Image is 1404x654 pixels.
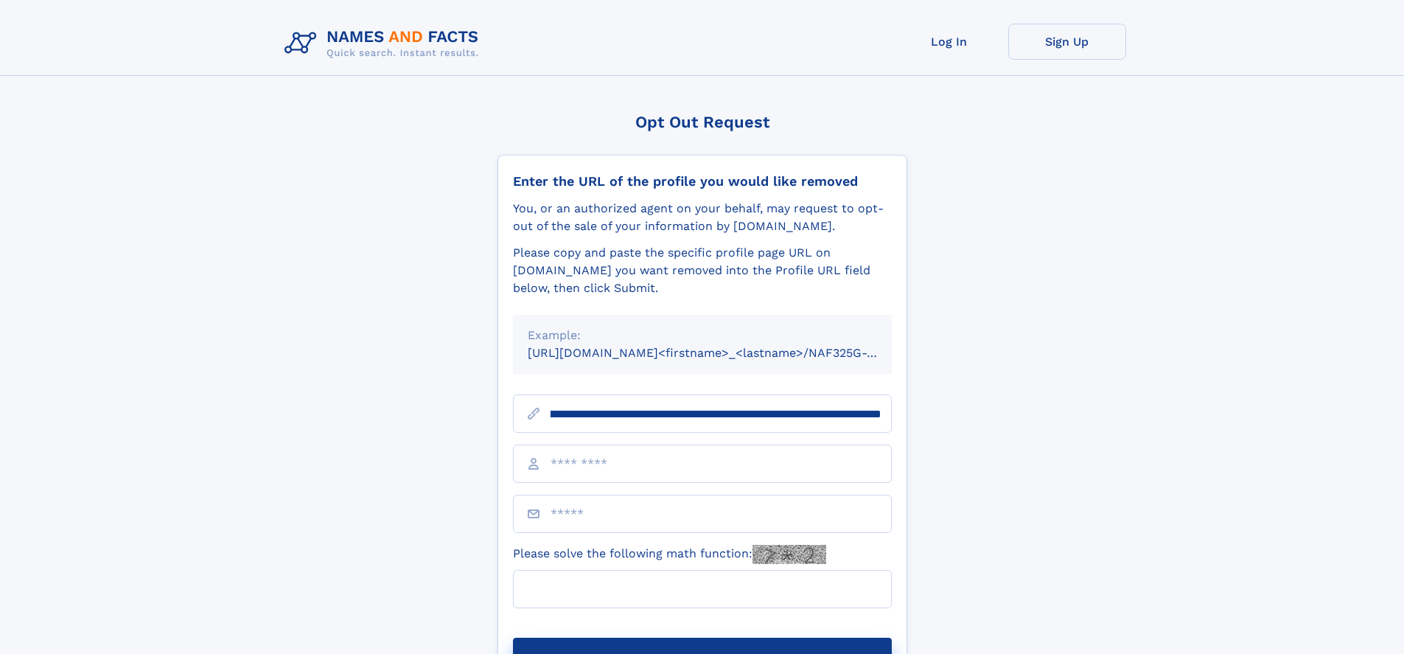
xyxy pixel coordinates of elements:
[1008,24,1126,60] a: Sign Up
[513,200,892,235] div: You, or an authorized agent on your behalf, may request to opt-out of the sale of your informatio...
[513,173,892,189] div: Enter the URL of the profile you would like removed
[528,327,877,344] div: Example:
[279,24,491,63] img: Logo Names and Facts
[528,346,920,360] small: [URL][DOMAIN_NAME]<firstname>_<lastname>/NAF325G-xxxxxxxx
[497,113,907,131] div: Opt Out Request
[513,244,892,297] div: Please copy and paste the specific profile page URL on [DOMAIN_NAME] you want removed into the Pr...
[890,24,1008,60] a: Log In
[513,545,826,564] label: Please solve the following math function:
